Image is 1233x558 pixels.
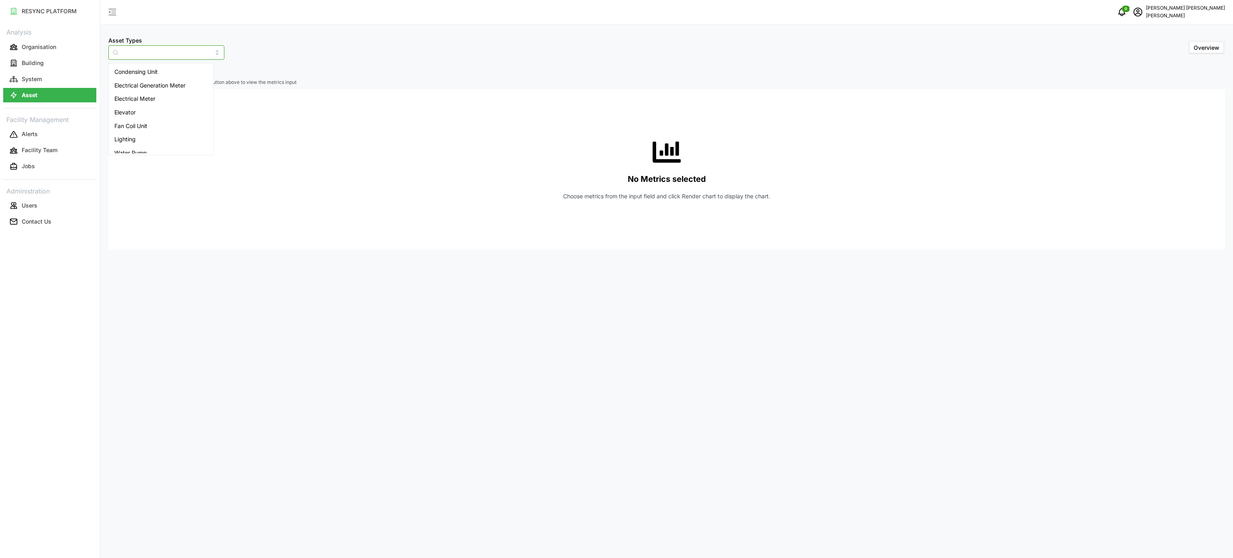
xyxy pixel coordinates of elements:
[3,214,96,230] a: Contact Us
[3,198,96,214] a: Users
[114,149,147,157] span: Water Pump
[114,81,185,90] span: Electrical Generation Meter
[3,40,96,54] button: Organisation
[563,192,770,200] p: Choose metrics from the input field and click Render chart to display the chart.
[114,135,136,144] span: Lighting
[1146,4,1225,12] p: [PERSON_NAME] [PERSON_NAME]
[3,88,96,102] button: Asset
[22,43,56,51] p: Organisation
[3,87,96,103] a: Asset
[3,159,96,175] a: Jobs
[3,126,96,143] a: Alerts
[1114,4,1130,20] button: notifications
[628,173,706,186] p: No Metrics selected
[3,127,96,142] button: Alerts
[22,162,35,170] p: Jobs
[3,143,96,159] a: Facility Team
[3,26,96,37] p: Analysis
[1146,12,1225,20] p: [PERSON_NAME]
[3,56,96,70] button: Building
[3,143,96,158] button: Facility Team
[3,72,96,86] button: System
[114,94,155,103] span: Electrical Meter
[1125,6,1127,12] span: 0
[22,202,37,210] p: Users
[3,39,96,55] a: Organisation
[22,146,57,154] p: Facility Team
[3,113,96,125] p: Facility Management
[22,91,37,99] p: Asset
[108,79,1225,86] p: Select items in the 'Select Locations/Assets' button above to view the metrics input
[108,36,142,45] label: Asset Types
[114,108,136,117] span: Elevator
[1194,44,1219,51] span: Overview
[3,4,96,18] button: RESYNC PLATFORM
[114,122,147,130] span: Fan Coil Unit
[3,198,96,213] button: Users
[22,75,42,83] p: System
[3,3,96,19] a: RESYNC PLATFORM
[3,159,96,174] button: Jobs
[3,214,96,229] button: Contact Us
[22,59,44,67] p: Building
[1130,4,1146,20] button: schedule
[22,218,51,226] p: Contact Us
[114,67,158,76] span: Condensing Unit
[3,55,96,71] a: Building
[22,7,77,15] p: RESYNC PLATFORM
[22,130,38,138] p: Alerts
[3,71,96,87] a: System
[3,185,96,196] p: Administration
